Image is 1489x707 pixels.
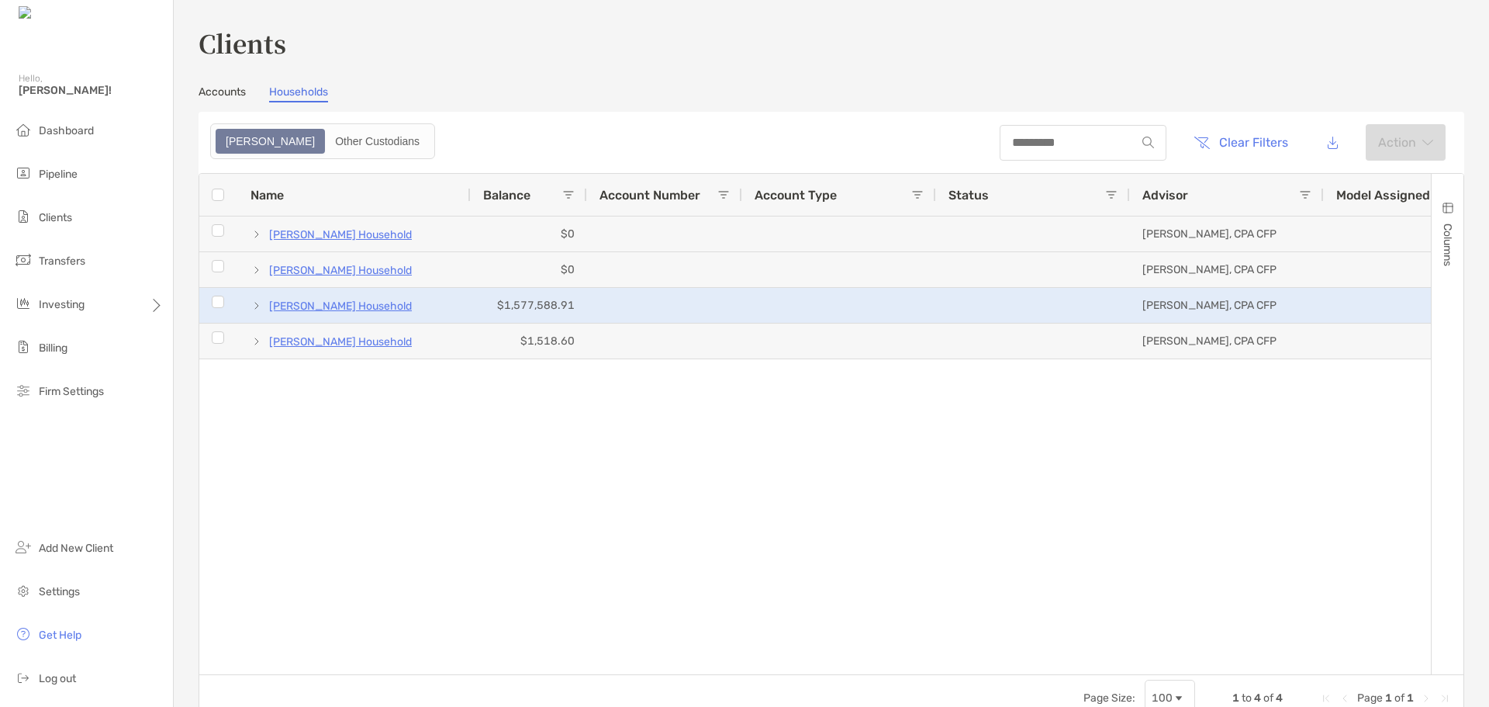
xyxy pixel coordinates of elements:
[1385,691,1392,705] span: 1
[14,581,33,600] img: settings icon
[14,668,33,687] img: logout icon
[326,130,428,152] div: Other Custodians
[471,252,587,287] div: $0
[1242,691,1252,705] span: to
[1336,188,1430,203] span: Model Assigned
[599,188,700,203] span: Account Number
[39,168,78,181] span: Pipeline
[1130,324,1324,359] div: [PERSON_NAME], CPA CFP
[14,120,33,139] img: dashboard icon
[483,188,530,203] span: Balance
[1130,252,1324,287] div: [PERSON_NAME], CPA CFP
[1152,691,1173,705] div: 100
[39,298,85,311] span: Investing
[1276,691,1283,705] span: 4
[1320,692,1332,705] div: First Page
[19,6,85,21] img: Zoe Logo
[217,130,323,152] div: Zoe
[14,251,33,269] img: transfers icon
[14,538,33,556] img: add_new_client icon
[14,338,33,356] img: billing icon
[1439,692,1451,705] div: Last Page
[14,294,33,313] img: investing icon
[471,324,587,359] div: $1,518.60
[39,385,104,398] span: Firm Settings
[1083,691,1135,705] div: Page Size:
[1182,126,1300,160] button: Clear Filters
[1142,137,1154,148] img: input icon
[39,124,94,137] span: Dashboard
[1366,124,1446,161] button: Actionarrow
[199,25,1464,61] h3: Clients
[1254,691,1261,705] span: 4
[1232,691,1239,705] span: 1
[1422,139,1433,147] img: arrow
[1407,691,1414,705] span: 1
[39,211,72,224] span: Clients
[269,332,412,352] a: [PERSON_NAME] Household
[948,188,989,203] span: Status
[471,288,587,323] div: $1,577,588.91
[1130,288,1324,323] div: [PERSON_NAME], CPA CFP
[39,255,85,268] span: Transfers
[14,625,33,643] img: get-help icon
[1420,692,1432,705] div: Next Page
[269,225,412,244] a: [PERSON_NAME] Household
[39,629,81,642] span: Get Help
[1339,692,1351,705] div: Previous Page
[19,84,164,97] span: [PERSON_NAME]!
[1357,691,1383,705] span: Page
[269,261,412,280] a: [PERSON_NAME] Household
[1130,217,1324,251] div: [PERSON_NAME], CPA CFP
[755,188,837,203] span: Account Type
[269,296,412,316] a: [PERSON_NAME] Household
[1394,691,1404,705] span: of
[1441,224,1454,266] span: Columns
[1142,188,1188,203] span: Advisor
[1263,691,1273,705] span: of
[39,672,76,685] span: Log out
[269,85,328,102] a: Households
[14,164,33,182] img: pipeline icon
[39,542,113,555] span: Add New Client
[199,85,246,102] a: Accounts
[14,207,33,226] img: clients icon
[14,381,33,400] img: firm-settings icon
[210,123,435,159] div: segmented control
[250,188,284,203] span: Name
[39,585,80,598] span: Settings
[39,341,67,355] span: Billing
[471,217,587,251] div: $0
